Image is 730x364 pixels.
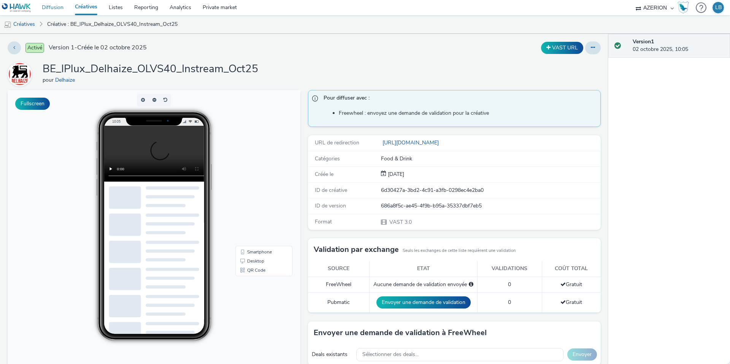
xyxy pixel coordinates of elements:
[308,293,370,313] td: Pubmatic
[469,281,473,288] div: Sélectionnez un deal ci-dessous et cliquez sur Envoyer pour envoyer une demande de validation à F...
[362,351,419,358] span: Sélectionner des deals...
[541,42,583,54] button: VAST URL
[25,43,44,53] span: Activé
[43,15,181,33] a: Créative : BE_IPlux_Delhaize_OLVS40_Instream_Oct25
[373,281,473,288] div: Aucune demande de validation envoyée
[324,94,593,104] span: Pour diffuser avec :
[315,139,359,146] span: URL de redirection
[560,299,582,306] span: Gratuit
[389,218,412,226] span: VAST 3.0
[381,155,600,163] div: Food & Drink
[478,261,542,277] th: Validations
[240,160,264,164] span: Smartphone
[15,98,50,110] button: Fullscreen
[633,38,654,45] strong: Version 1
[339,109,597,117] li: Freewheel : envoyez une demande de validation pour la créative
[542,261,601,277] th: Coût total
[567,348,597,361] button: Envoyer
[43,76,55,84] span: pour
[376,296,471,309] button: Envoyer une demande de validation
[508,281,511,288] span: 0
[678,2,692,14] a: Hawk Academy
[386,171,404,178] div: Création 02 octobre 2025, 10:05
[312,351,352,358] div: Deals existants
[403,248,516,254] small: Seuls les exchanges de cette liste requièrent une validation
[315,171,333,178] span: Créée le
[381,187,600,194] div: 6d30427a-3bd2-4c91-a3fb-0298ec4e2ba0
[229,157,283,166] li: Smartphone
[381,139,442,146] a: [URL][DOMAIN_NAME]
[9,63,31,85] img: Delhaize
[370,261,478,277] th: Etat
[240,169,257,173] span: Desktop
[386,171,404,178] span: [DATE]
[315,187,347,194] span: ID de créative
[315,202,346,209] span: ID de version
[8,70,35,78] a: Delhaize
[229,176,283,185] li: QR Code
[633,38,724,54] div: 02 octobre 2025, 10:05
[4,21,11,28] img: mobile
[105,29,113,33] span: 10:05
[539,42,585,54] div: Dupliquer la créative en un VAST URL
[229,166,283,176] li: Desktop
[715,2,722,13] div: LB
[678,2,689,14] img: Hawk Academy
[308,261,370,277] th: Source
[49,43,147,52] span: Version 1 - Créée le 02 octobre 2025
[240,178,258,182] span: QR Code
[508,299,511,306] span: 0
[315,155,340,162] span: Catégories
[314,327,487,339] h3: Envoyer une demande de validation à FreeWheel
[560,281,582,288] span: Gratuit
[381,202,600,210] div: 686a8f5c-ae45-4f9b-b95a-35337dbf7eb5
[43,62,258,76] h1: BE_IPlux_Delhaize_OLVS40_Instream_Oct25
[315,218,332,225] span: Format
[314,244,399,255] h3: Validation par exchange
[2,3,31,13] img: undefined Logo
[308,277,370,292] td: FreeWheel
[55,76,78,84] a: Delhaize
